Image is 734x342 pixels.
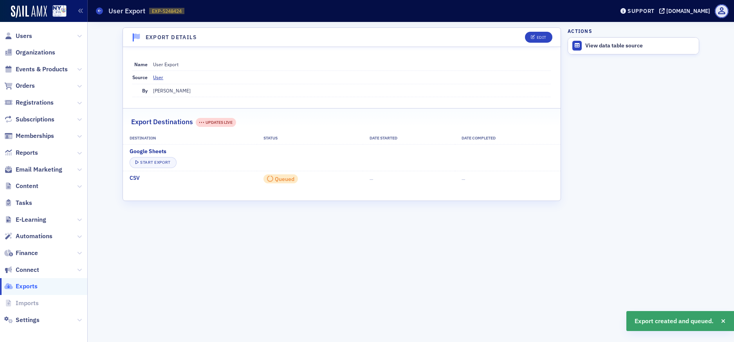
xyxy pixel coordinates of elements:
[635,317,714,326] span: Export created and queued.
[275,177,294,181] div: Queued
[4,249,38,257] a: Finance
[263,174,298,183] div: 0 / 0 Rows
[16,81,35,90] span: Orders
[16,32,32,40] span: Users
[108,6,145,16] h1: User Export
[16,115,54,124] span: Subscriptions
[4,182,38,190] a: Content
[257,132,363,144] th: Status
[16,316,40,324] span: Settings
[152,8,182,14] span: EXP-5248424
[628,7,655,14] div: Support
[130,174,140,182] span: CSV
[131,117,193,127] h2: Export Destinations
[666,7,710,14] div: [DOMAIN_NAME]
[4,98,54,107] a: Registrations
[4,81,35,90] a: Orders
[16,182,38,190] span: Content
[4,282,38,291] a: Exports
[525,32,552,43] button: Edit
[16,266,39,274] span: Connect
[16,148,38,157] span: Reports
[16,299,39,308] span: Imports
[142,87,148,94] span: By
[4,316,40,324] a: Settings
[16,65,68,74] span: Events & Products
[4,266,39,274] a: Connect
[4,148,38,157] a: Reports
[4,299,39,308] a: Imports
[52,5,67,17] img: SailAMX
[4,115,54,124] a: Subscriptions
[134,61,148,67] span: Name
[4,32,32,40] a: Users
[4,232,52,241] a: Automations
[462,176,465,182] span: —
[4,65,68,74] a: Events & Products
[585,42,695,49] div: View data table source
[16,249,38,257] span: Finance
[199,119,233,126] div: UPDATES LIVE
[123,132,257,144] th: Destination
[568,38,699,54] a: View data table source
[16,282,38,291] span: Exports
[153,74,169,81] a: User
[11,5,47,18] img: SailAMX
[659,8,713,14] button: [DOMAIN_NAME]
[196,118,236,127] div: UPDATES LIVE
[153,58,551,71] dd: User Export
[4,132,54,140] a: Memberships
[16,215,46,224] span: E-Learning
[16,232,52,241] span: Automations
[4,199,32,207] a: Tasks
[146,33,197,42] h4: Export Details
[4,165,62,174] a: Email Marketing
[153,84,551,97] dd: [PERSON_NAME]
[568,27,592,34] h4: Actions
[132,74,148,80] span: Source
[455,132,561,144] th: Date Completed
[130,157,176,168] button: Start Export
[4,215,46,224] a: E-Learning
[16,199,32,207] span: Tasks
[715,4,729,18] span: Profile
[4,48,55,57] a: Organizations
[370,176,373,182] span: —
[363,132,455,144] th: Date Started
[16,132,54,140] span: Memberships
[537,35,546,40] div: Edit
[130,147,166,156] span: Google Sheets
[16,98,54,107] span: Registrations
[16,48,55,57] span: Organizations
[47,5,67,18] a: View Homepage
[16,165,62,174] span: Email Marketing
